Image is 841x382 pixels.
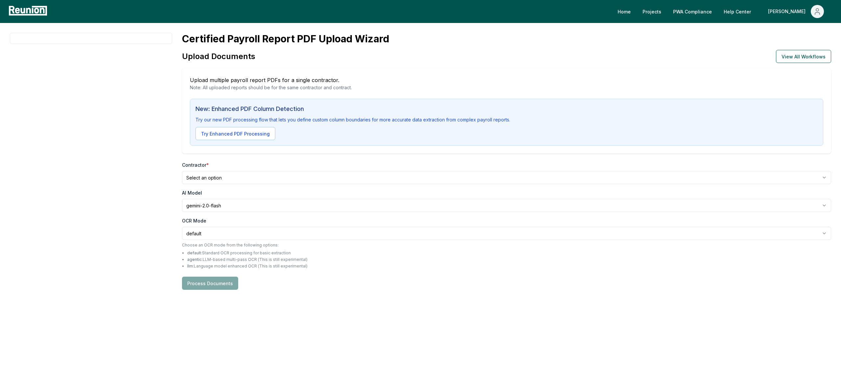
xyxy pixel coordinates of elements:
h1: Upload Documents [182,51,255,62]
p: Upload multiple payroll report PDFs for a single contractor. [190,76,823,84]
p: Note: All uploaded reports should be for the same contractor and contract. [190,84,823,91]
a: Projects [637,5,667,18]
label: AI Model [182,189,202,196]
button: Try Enhanced PDF Processing [195,127,275,140]
button: View All Workflows [776,50,831,63]
a: PWA Compliance [668,5,717,18]
a: Help Center [718,5,756,18]
button: [PERSON_NAME] [763,5,829,18]
nav: Main [612,5,834,18]
span: default [187,250,201,255]
span: llm [187,264,193,268]
li: : Standard OCR processing for basic extraction [187,250,831,256]
p: Try our new PDF processing flow that lets you define custom column boundaries for more accurate d... [195,116,818,123]
h3: New: Enhanced PDF Column Detection [195,104,818,114]
label: Contractor [182,161,209,168]
label: OCR Mode [182,217,206,224]
div: [PERSON_NAME] [768,5,808,18]
h1: Certified Payroll Report PDF Upload Wizard [182,33,831,45]
li: : LLM-based multi-pass OCR (This is still experimental) [187,257,831,262]
li: : Language model enhanced OCR (This is still experimental) [187,264,831,269]
p: Choose an OCR mode from the following options: [182,243,831,248]
span: agentic [187,257,202,262]
a: Home [612,5,636,18]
